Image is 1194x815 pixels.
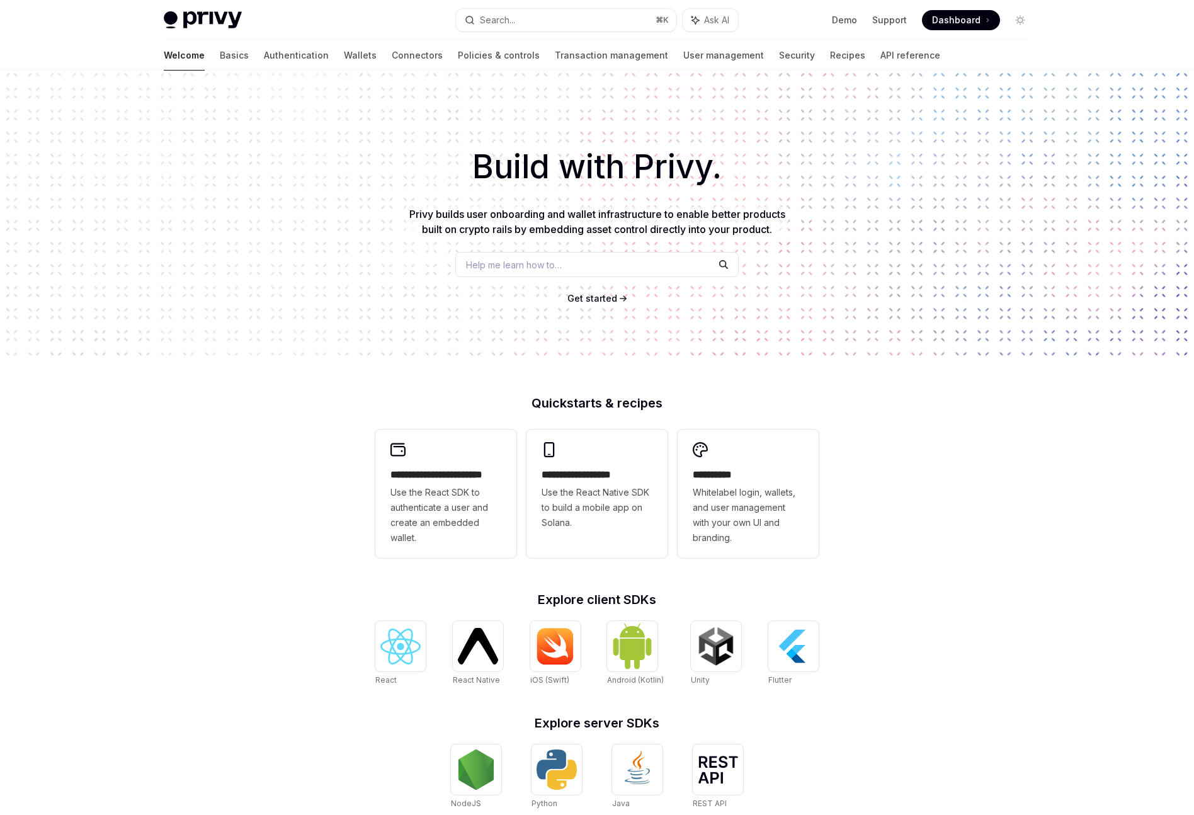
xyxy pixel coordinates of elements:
[344,40,377,71] a: Wallets
[691,621,741,687] a: UnityUnity
[768,675,792,685] span: Flutter
[164,11,242,29] img: light logo
[530,675,569,685] span: iOS (Swift)
[693,799,727,808] span: REST API
[612,622,652,670] img: Android (Kotlin)
[451,744,501,810] a: NodeJSNodeJS
[567,293,617,304] span: Get started
[693,744,743,810] a: REST APIREST API
[458,628,498,664] img: React Native
[456,749,496,790] img: NodeJS
[537,749,577,790] img: Python
[691,675,710,685] span: Unity
[922,10,1000,30] a: Dashboard
[220,40,249,71] a: Basics
[773,626,814,666] img: Flutter
[678,430,819,558] a: **** *****Whitelabel login, wallets, and user management with your own UI and branding.
[832,14,857,26] a: Demo
[466,258,562,271] span: Help me learn how to…
[458,40,540,71] a: Policies & controls
[683,9,738,31] button: Ask AI
[453,621,503,687] a: React NativeReact Native
[264,40,329,71] a: Authentication
[872,14,907,26] a: Support
[535,627,576,665] img: iOS (Swift)
[456,9,676,31] button: Search...⌘K
[480,13,515,28] div: Search...
[409,208,785,236] span: Privy builds user onboarding and wallet infrastructure to enable better products built on crypto ...
[612,744,662,810] a: JavaJava
[1010,10,1030,30] button: Toggle dark mode
[607,621,664,687] a: Android (Kotlin)Android (Kotlin)
[768,621,819,687] a: FlutterFlutter
[830,40,865,71] a: Recipes
[607,675,664,685] span: Android (Kotlin)
[375,621,426,687] a: ReactReact
[880,40,940,71] a: API reference
[932,14,981,26] span: Dashboard
[779,40,815,71] a: Security
[617,749,657,790] img: Java
[530,621,581,687] a: iOS (Swift)iOS (Swift)
[453,675,500,685] span: React Native
[392,40,443,71] a: Connectors
[532,799,557,808] span: Python
[698,756,738,784] img: REST API
[704,14,729,26] span: Ask AI
[20,142,1174,191] h1: Build with Privy.
[375,397,819,409] h2: Quickstarts & recipes
[526,430,668,558] a: **** **** **** ***Use the React Native SDK to build a mobile app on Solana.
[567,292,617,305] a: Get started
[390,485,501,545] span: Use the React SDK to authenticate a user and create an embedded wallet.
[696,626,736,666] img: Unity
[612,799,630,808] span: Java
[693,485,804,545] span: Whitelabel login, wallets, and user management with your own UI and branding.
[555,40,668,71] a: Transaction management
[542,485,652,530] span: Use the React Native SDK to build a mobile app on Solana.
[656,15,669,25] span: ⌘ K
[683,40,764,71] a: User management
[451,799,481,808] span: NodeJS
[375,675,397,685] span: React
[375,593,819,606] h2: Explore client SDKs
[164,40,205,71] a: Welcome
[375,717,819,729] h2: Explore server SDKs
[380,629,421,664] img: React
[532,744,582,810] a: PythonPython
